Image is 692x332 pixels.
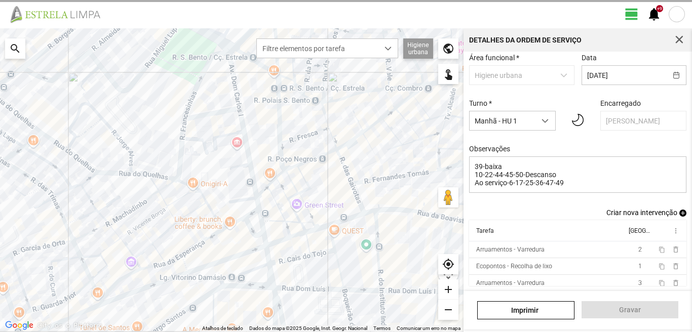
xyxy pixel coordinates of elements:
div: Detalhes da Ordem de Serviço [469,36,582,44]
div: dropdown trigger [378,39,398,58]
img: Google [3,319,36,332]
img: 01n.svg [572,109,584,131]
a: Comunicar um erro no mapa [397,325,460,331]
label: Área funcional * [469,54,519,62]
a: Imprimir [477,301,574,319]
span: Dados do mapa ©2025 Google, Inst. Geogr. Nacional [249,325,367,331]
label: Turno * [469,99,492,107]
label: Observações [469,145,510,153]
div: dropdown trigger [535,111,555,130]
span: 1 [638,263,642,270]
label: Encarregado [600,99,641,107]
span: content_copy [658,246,665,253]
div: Ecopontos - Recolha de lixo [476,263,552,270]
div: public [438,38,458,59]
div: search [5,38,25,59]
span: Manhã - HU 1 [470,111,535,130]
div: Arruamentos - Varredura [476,246,545,253]
span: content_copy [658,263,665,270]
span: add [679,210,686,217]
div: add [438,279,458,300]
span: notifications [646,7,662,22]
div: Higiene urbana [403,38,433,59]
span: content_copy [658,280,665,286]
button: content_copy [658,279,666,287]
button: content_copy [658,245,666,254]
button: Atalhos de teclado [202,325,243,332]
span: more_vert [671,227,679,235]
img: file [7,5,111,23]
label: Data [582,54,597,62]
div: +9 [656,5,663,12]
span: delete_outline [671,279,679,287]
span: view_day [624,7,639,22]
button: Gravar [582,301,678,318]
a: Abrir esta área no Google Maps (abre uma nova janela) [3,319,36,332]
div: touch_app [438,64,458,84]
div: Tarefa [476,227,494,234]
span: Criar nova intervenção [606,209,677,217]
span: Gravar [587,306,673,314]
div: my_location [438,254,458,274]
span: delete_outline [671,245,679,254]
a: Termos (abre num novo separador) [373,325,391,331]
div: remove [438,300,458,320]
span: Filtre elementos por tarefa [257,39,378,58]
div: Arruamentos - Varredura [476,279,545,286]
div: [GEOGRAPHIC_DATA] [628,227,649,234]
button: Arraste o Pegman para o mapa para abrir o Street View [438,187,458,207]
span: delete_outline [671,262,679,270]
span: 3 [638,279,642,286]
span: 2 [638,246,642,253]
button: content_copy [658,262,666,270]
